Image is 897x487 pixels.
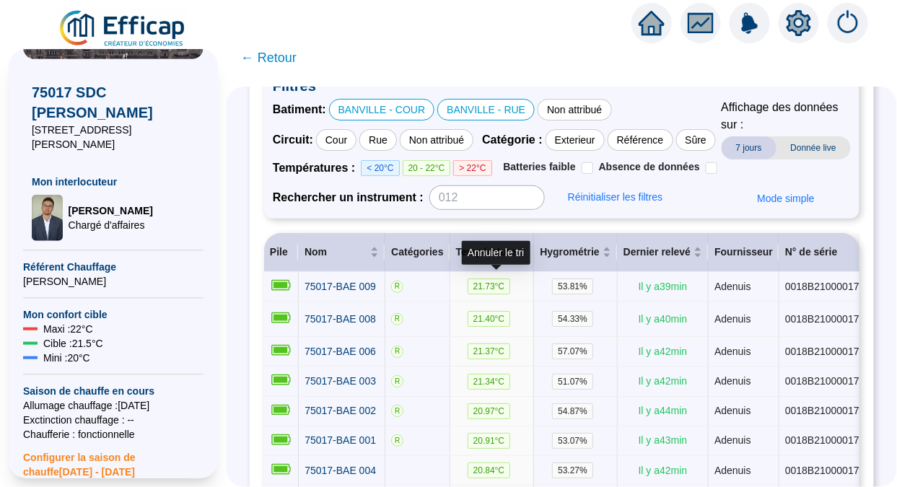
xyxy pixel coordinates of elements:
[468,433,511,449] span: 20.91 °C
[273,159,361,177] span: Températures :
[400,129,473,151] div: Non attribué
[552,343,593,359] span: 57.07 %
[305,403,376,418] a: 75017-BAE 002
[305,344,376,359] a: 75017-BAE 006
[273,189,424,206] span: Rechercher un instrument :
[456,245,517,260] span: Température
[23,260,204,274] span: Référent Chauffage
[786,10,812,36] span: setting
[746,187,826,210] button: Mode simple
[785,313,876,325] span: 0018B21000017828
[639,346,688,357] span: Il y a 42 min
[450,233,535,272] th: Température
[69,203,153,218] span: [PERSON_NAME]
[779,233,884,272] th: N° de série
[305,313,376,325] span: 75017-BAE 008
[676,129,717,151] div: Sûre
[552,311,593,327] span: 54.33 %
[709,337,779,367] td: Adenuis
[722,136,776,159] span: 7 jours
[709,426,779,456] td: Adenuis
[299,233,385,272] th: Nom
[552,374,593,390] span: 51.07 %
[709,367,779,396] td: Adenuis
[468,374,511,390] span: 21.34 °C
[468,462,511,478] span: 20.84 °C
[305,375,376,387] span: 75017-BAE 003
[361,160,399,176] span: < 20°C
[32,123,195,152] span: [STREET_ADDRESS][PERSON_NAME]
[305,434,376,446] span: 75017-BAE 001
[305,281,376,292] span: 75017-BAE 009
[23,274,204,289] span: [PERSON_NAME]
[43,351,90,365] span: Mini : 20 °C
[709,302,779,337] td: Adenuis
[23,427,204,442] span: Chaufferie : fonctionnelle
[639,405,688,416] span: Il y a 44 min
[709,272,779,302] td: Adenuis
[273,131,313,149] span: Circuit :
[534,233,617,272] th: Hygrométrie
[23,307,204,322] span: Mon confort cible
[270,246,288,258] span: Pile
[305,279,376,294] a: 75017-BAE 009
[776,136,851,159] span: Donnée live
[552,403,593,419] span: 54.87 %
[639,10,665,36] span: home
[403,160,451,176] span: 20 - 22°C
[546,129,605,151] div: Exterieur
[391,281,403,293] span: R
[730,3,770,43] img: alerts
[623,245,691,260] span: Dernier relevé
[785,465,878,476] span: 0018B2100001782D
[429,185,545,210] input: 012
[462,241,530,265] div: Annuler le tri
[639,375,688,387] span: Il y a 42 min
[32,175,195,189] span: Mon interlocuteur
[504,161,576,172] span: Batteries faible
[305,433,376,448] a: 75017-BAE 001
[305,245,367,260] span: Nom
[639,281,688,292] span: Il y a 39 min
[785,281,876,292] span: 0018B21000017827
[69,218,153,232] span: Chargé d'affaires
[359,129,397,151] div: Rue
[639,313,688,325] span: Il y a 40 min
[305,405,376,416] span: 75017-BAE 002
[709,233,779,272] th: Fournisseur
[468,278,511,294] span: 21.73 °C
[43,336,103,351] span: Cible : 21.5 °C
[639,434,688,446] span: Il y a 43 min
[391,375,403,387] span: R
[552,433,593,449] span: 53.07 %
[722,99,851,133] span: Affichage des données sur :
[552,278,593,294] span: 53.81 %
[391,405,403,417] span: R
[453,160,491,176] span: > 22°C
[316,129,356,151] div: Cour
[468,311,511,327] span: 21.40 °C
[43,322,93,336] span: Maxi : 22 °C
[391,346,403,358] span: R
[273,101,326,118] span: Batiment :
[538,99,611,120] div: Non attribué
[828,3,868,43] img: alerts
[23,398,204,413] span: Allumage chauffage : [DATE]
[540,245,599,260] span: Hygrométrie
[599,161,700,172] span: Absence de données
[482,131,543,149] span: Catégorie :
[608,129,673,151] div: Référence
[305,346,376,357] span: 75017-BAE 006
[437,99,535,120] div: BANVILLE - RUE
[391,434,403,447] span: R
[568,190,662,205] span: Réinitialiser les filtres
[23,384,204,398] span: Saison de chauffe en cours
[556,185,674,209] button: Réinitialiser les filtres
[688,10,714,36] span: fund
[468,403,511,419] span: 20.97 °C
[32,82,195,123] span: 75017 SDC [PERSON_NAME]
[305,312,376,327] a: 75017-BAE 008
[468,343,511,359] span: 21.37 °C
[23,413,204,427] span: Exctinction chauffage : --
[329,99,435,120] div: BANVILLE - COUR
